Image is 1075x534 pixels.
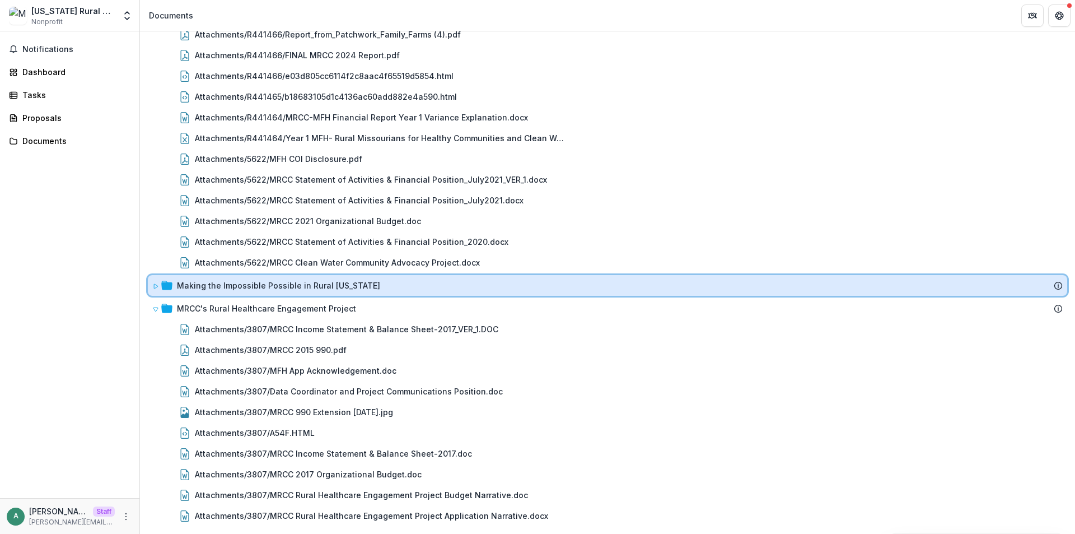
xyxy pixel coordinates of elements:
div: Attachments/3807/MRCC 2015 990.pdf [195,344,347,356]
div: Attachments/R441464/Year 1 MFH- Rural Missourians for Healthy Communities and Clean Water & Air.xlsx [195,132,564,144]
div: Attachments/3807/MRCC 990 Extension [DATE].jpg [195,406,393,418]
a: Dashboard [4,63,135,81]
div: MRCC's Rural Healthcare Engagement Project [148,298,1067,319]
div: Attachments/5622/MFH COI Disclosure.pdf [148,148,1067,169]
div: Attachments/5622/MRCC Clean Water Community Advocacy Project.docx [148,252,1067,273]
div: Attachments/3807/MRCC Rural Healthcare Engagement Project Application Narrative.docx [148,505,1067,526]
div: Attachments/5622/MRCC Statement of Activities & Financial Position_July2021_VER_1.docx [195,174,547,185]
div: MRCC's Rural Healthcare Engagement Project [177,303,356,314]
div: Attachments/R441464/Year 1 MFH- Rural Missourians for Healthy Communities and Clean Water & Air.xlsx [148,128,1067,148]
div: Attachments/3807/MRCC Income Statement & Balance Sheet-2017_VER_1.DOC [195,323,498,335]
a: Documents [4,132,135,150]
div: Making the Impossible Possible in Rural [US_STATE] [177,280,380,291]
div: Attachments/3807/MFH App Acknowledgement.doc [148,360,1067,381]
div: Attachments/3807/MRCC 2017 Organizational Budget.doc [148,464,1067,485]
div: Proposals [22,112,126,124]
div: Attachments/5622/MRCC 2021 Organizational Budget.doc [195,215,421,227]
div: MRCC's Rural Healthcare Engagement ProjectAttachments/3807/MRCC Income Statement & Balance Sheet-... [148,298,1067,526]
div: Attachments/3807/MRCC 2017 Organizational Budget.doc [195,468,422,480]
div: Attachments/3807/Data Coordinator and Project Communications Position.doc [148,381,1067,402]
div: Attachments/R441466/FINAL MRCC 2024 Report.pdf [195,49,400,61]
nav: breadcrumb [144,7,198,24]
div: Attachments/R441466/FINAL MRCC 2024 Report.pdf [148,45,1067,66]
span: Notifications [22,45,130,54]
div: Attachments/3807/MRCC Rural Healthcare Engagement Project Budget Narrative.doc [148,485,1067,505]
div: Attachments/R441464/MRCC-MFH Financial Report Year 1 Variance Explanation.docx [148,107,1067,128]
button: Notifications [4,40,135,58]
button: Open entity switcher [119,4,135,27]
div: Making the Impossible Possible in Rural [US_STATE] [148,275,1067,296]
div: Attachments/5622/MFH COI Disclosure.pdf [195,153,362,165]
div: Attachments/3807/Data Coordinator and Project Communications Position.doc [195,386,503,397]
div: Attachments/5622/MRCC Clean Water Community Advocacy Project.docx [195,257,480,268]
div: Attachments/3807/MRCC Income Statement & Balance Sheet-2017_VER_1.DOC [148,319,1067,340]
div: Attachments/5622/MRCC Statement of Activities & Financial Position_2020.docx [148,231,1067,252]
div: Attachments/3807/A54F.HTML [195,427,315,439]
div: Attachments/R441466/e03d805cc6114f2c8aac4f65519d5854.html [195,70,454,82]
a: Proposals [4,109,135,127]
div: [US_STATE] Rural Crisis Center [31,5,115,17]
div: Attachments/5622/MRCC Statement of Activities & Financial Position_July2021.docx [148,190,1067,211]
div: Attachments/5622/MRCC 2021 Organizational Budget.doc [148,211,1067,231]
div: Attachments/3807/MRCC Rural Healthcare Engagement Project Application Narrative.docx [195,510,548,522]
div: Attachments/3807/MRCC Income Statement & Balance Sheet-2017.doc [195,448,472,459]
div: Dashboard [22,66,126,78]
div: Documents [149,10,193,21]
div: anveet@trytemelio.com [13,513,18,520]
div: Attachments/3807/MRCC 2015 990.pdf [148,340,1067,360]
div: Attachments/R441466/e03d805cc6114f2c8aac4f65519d5854.html [148,66,1067,86]
div: Attachments/R441465/b18683105d1c4136ac60add882e4a590.html [148,86,1067,107]
p: Staff [93,507,115,517]
div: Attachments/5622/MRCC Statement of Activities & Financial Position_July2021_VER_1.docx [148,169,1067,190]
div: Attachments/3807/MFH App Acknowledgement.doc [195,365,396,377]
div: Attachments/R441466/Report_from_Patchwork_Family_Farms (4).pdf [148,24,1067,45]
div: Attachments/3807/MRCC Rural Healthcare Engagement Project Budget Narrative.doc [195,489,528,501]
div: Attachments/R441465/b18683105d1c4136ac60add882e4a590.html [195,91,457,103]
div: Attachments/3807/MRCC Income Statement & Balance Sheet-2017.doc [148,443,1067,464]
span: Nonprofit [31,17,63,27]
div: Attachments/5622/MRCC Statement of Activities & Financial Position_2020.docx [195,236,508,248]
div: Attachments/R441466/Report_from_Patchwork_Family_Farms (4).pdf [195,29,461,40]
a: Tasks [4,86,135,104]
button: Get Help [1048,4,1071,27]
div: Documents [22,135,126,147]
div: Attachments/5622/MRCC Statement of Activities & Financial Position_July2021.docx [195,194,524,206]
img: Missouri Rural Crisis Center [9,7,27,25]
p: [PERSON_NAME][EMAIL_ADDRESS][DOMAIN_NAME] [29,517,115,527]
div: Tasks [22,89,126,101]
div: Attachments/3807/MRCC 990 Extension [DATE].jpg [148,402,1067,422]
button: Partners [1021,4,1044,27]
button: More [119,510,133,523]
div: Attachments/R441464/MRCC-MFH Financial Report Year 1 Variance Explanation.docx [195,112,528,123]
p: [PERSON_NAME][EMAIL_ADDRESS][DOMAIN_NAME] [29,505,88,517]
div: Attachments/3807/A54F.HTML [148,422,1067,443]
